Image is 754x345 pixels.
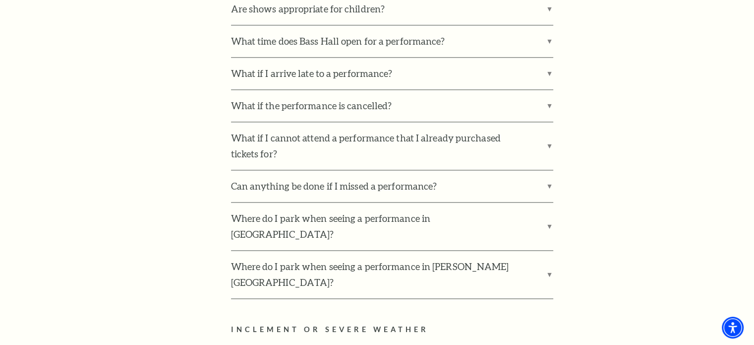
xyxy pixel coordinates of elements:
label: What if the performance is cancelled? [231,90,553,122]
label: Where do I park when seeing a performance in [GEOGRAPHIC_DATA]? [231,203,553,250]
label: Can anything be done if I missed a performance? [231,170,553,202]
label: What time does Bass Hall open for a performance? [231,25,553,57]
label: What if I cannot attend a performance that I already purchased tickets for? [231,122,553,170]
h2: INCLEMENT OR SEVERE WEATHER [231,324,685,336]
label: What if I arrive late to a performance? [231,58,553,89]
label: Where do I park when seeing a performance in [PERSON_NAME][GEOGRAPHIC_DATA]? [231,251,553,298]
div: Accessibility Menu [722,317,744,339]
